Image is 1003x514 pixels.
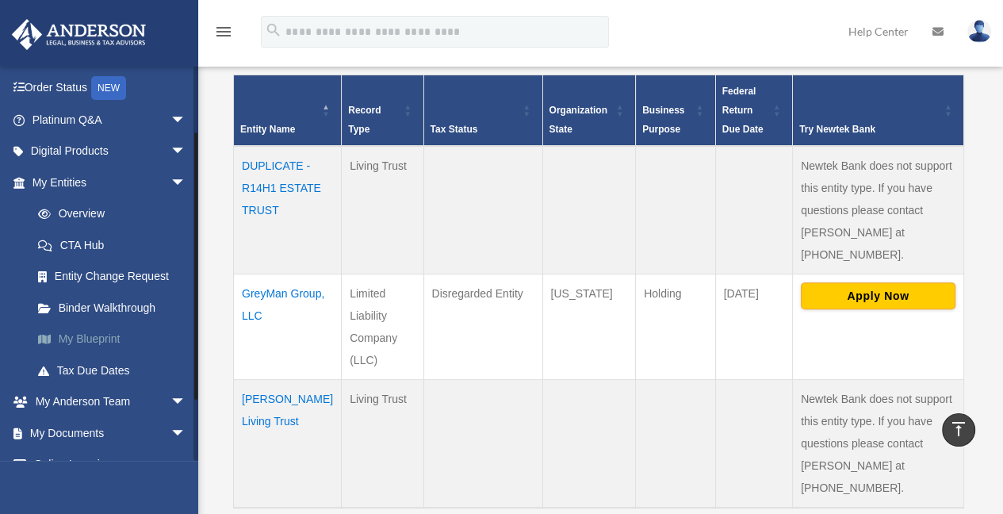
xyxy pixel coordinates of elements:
[722,86,764,135] span: Federal Return Due Date
[170,417,202,450] span: arrow_drop_down
[342,379,423,508] td: Living Trust
[11,417,210,449] a: My Documentsarrow_drop_down
[423,75,542,146] th: Tax Status: Activate to sort
[967,20,991,43] img: User Pic
[170,104,202,136] span: arrow_drop_down
[549,105,607,135] span: Organization State
[636,274,716,379] td: Holding
[11,104,210,136] a: Platinum Q&Aarrow_drop_down
[22,292,210,324] a: Binder Walkthrough
[942,413,975,447] a: vertical_align_top
[799,120,940,139] div: Try Newtek Bank
[170,386,202,419] span: arrow_drop_down
[91,76,126,100] div: NEW
[715,75,792,146] th: Federal Return Due Date: Activate to sort
[715,274,792,379] td: [DATE]
[170,449,202,481] span: arrow_drop_down
[348,105,381,135] span: Record Type
[7,19,151,50] img: Anderson Advisors Platinum Portal
[11,449,210,481] a: Online Learningarrow_drop_down
[342,274,423,379] td: Limited Liability Company (LLC)
[342,75,423,146] th: Record Type: Activate to sort
[792,379,963,508] td: Newtek Bank does not support this entity type. If you have questions please contact [PERSON_NAME]...
[11,72,210,105] a: Order StatusNEW
[214,28,233,41] a: menu
[636,75,716,146] th: Business Purpose: Activate to sort
[234,75,342,146] th: Entity Name: Activate to invert sorting
[265,21,282,39] i: search
[792,75,963,146] th: Try Newtek Bank : Activate to sort
[214,22,233,41] i: menu
[801,282,955,309] button: Apply Now
[11,386,210,418] a: My Anderson Teamarrow_drop_down
[22,355,210,386] a: Tax Due Dates
[792,146,963,274] td: Newtek Bank does not support this entity type. If you have questions please contact [PERSON_NAME]...
[11,167,210,198] a: My Entitiesarrow_drop_down
[542,274,636,379] td: [US_STATE]
[234,274,342,379] td: GreyMan Group, LLC
[949,420,968,439] i: vertical_align_top
[22,229,210,261] a: CTA Hub
[234,379,342,508] td: [PERSON_NAME] Living Trust
[423,274,542,379] td: Disregarded Entity
[642,105,684,135] span: Business Purpose
[240,124,295,135] span: Entity Name
[342,146,423,274] td: Living Trust
[22,198,202,230] a: Overview
[22,324,210,355] a: My Blueprint
[234,146,342,274] td: DUPLICATE - R14H1 ESTATE TRUST
[170,167,202,199] span: arrow_drop_down
[170,136,202,168] span: arrow_drop_down
[542,75,636,146] th: Organization State: Activate to sort
[431,124,478,135] span: Tax Status
[11,136,210,167] a: Digital Productsarrow_drop_down
[22,261,210,293] a: Entity Change Request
